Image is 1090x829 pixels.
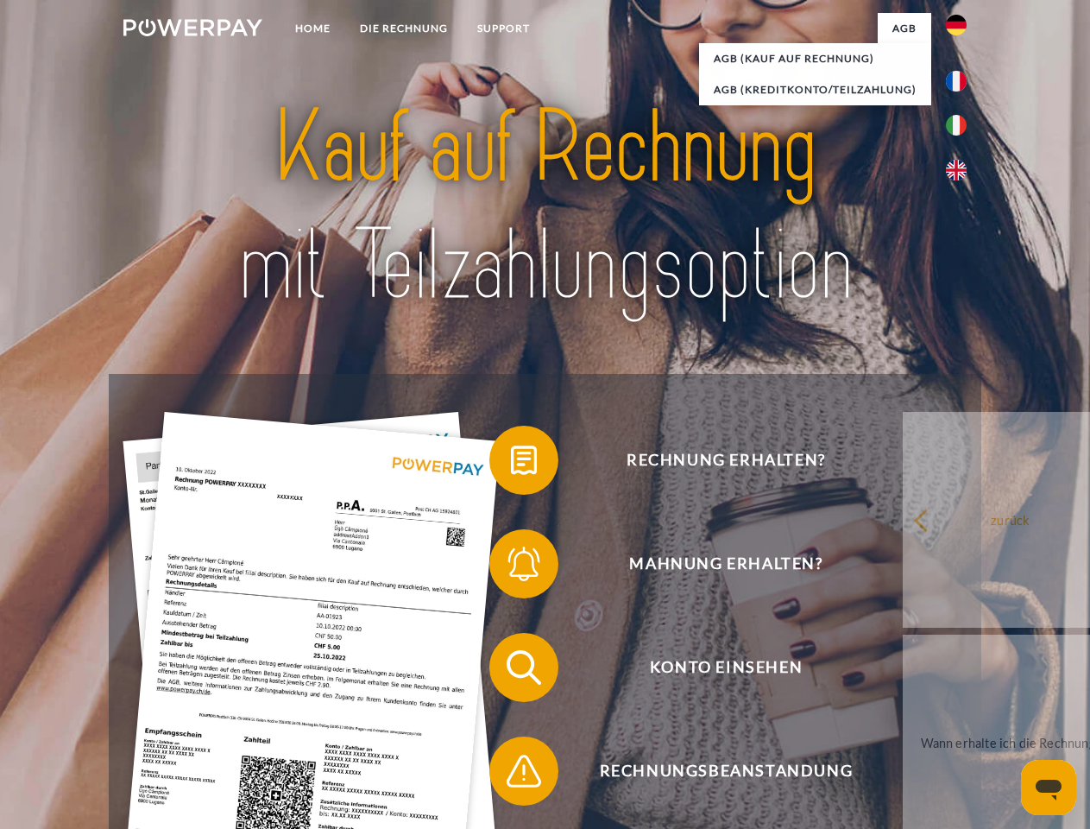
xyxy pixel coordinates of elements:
button: Rechnungsbeanstandung [489,737,938,806]
a: agb [878,13,931,44]
img: it [946,115,967,136]
img: logo-powerpay-white.svg [123,19,262,36]
img: en [946,160,967,180]
a: DIE RECHNUNG [345,13,463,44]
a: AGB (Kreditkonto/Teilzahlung) [699,74,931,105]
a: Home [280,13,345,44]
span: Mahnung erhalten? [514,529,937,598]
img: qb_bill.svg [502,439,545,482]
a: SUPPORT [463,13,545,44]
button: Mahnung erhalten? [489,529,938,598]
iframe: Schaltfläche zum Öffnen des Messaging-Fensters [1021,760,1076,815]
img: de [946,15,967,35]
img: qb_warning.svg [502,750,545,793]
img: title-powerpay_de.svg [165,83,925,331]
span: Konto einsehen [514,633,937,702]
span: Rechnung erhalten? [514,426,937,495]
img: fr [946,71,967,92]
img: qb_search.svg [502,646,545,689]
img: qb_bell.svg [502,542,545,585]
button: Konto einsehen [489,633,938,702]
button: Rechnung erhalten? [489,426,938,495]
span: Rechnungsbeanstandung [514,737,937,806]
a: AGB (Kauf auf Rechnung) [699,43,931,74]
